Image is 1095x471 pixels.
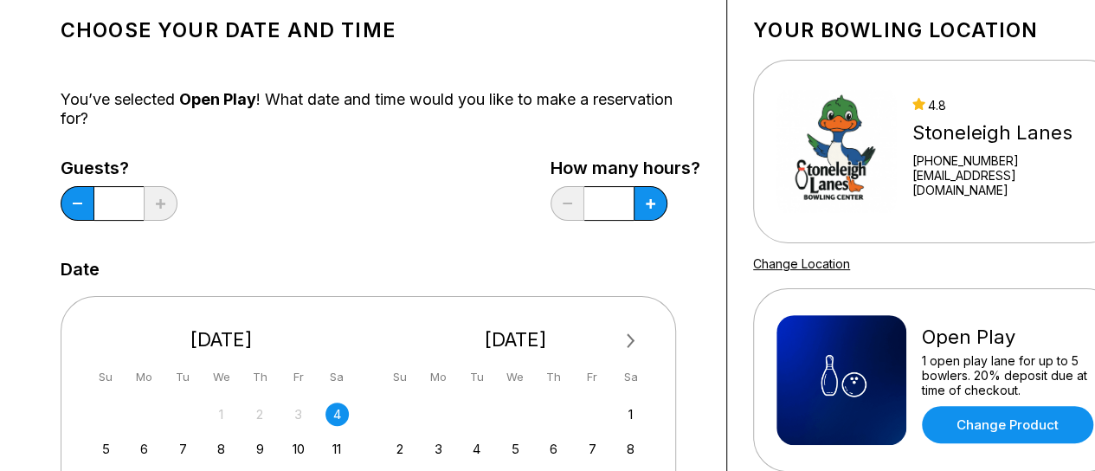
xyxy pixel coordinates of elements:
div: Not available Thursday, October 2nd, 2025 [248,403,272,426]
div: Choose Thursday, November 6th, 2025 [542,437,565,461]
div: Choose Saturday, October 4th, 2025 [325,403,349,426]
div: Not available Wednesday, October 1st, 2025 [209,403,233,426]
label: Guests? [61,158,177,177]
img: Stoneleigh Lanes [776,87,897,216]
div: Fr [287,365,310,389]
div: Choose Saturday, November 8th, 2025 [619,437,642,461]
div: Not available Friday, October 3rd, 2025 [287,403,310,426]
h1: Choose your Date and time [61,18,700,42]
div: Th [542,365,565,389]
div: Choose Tuesday, October 7th, 2025 [171,437,195,461]
label: How many hours? [551,158,700,177]
div: Su [94,365,118,389]
img: Open Play [776,315,906,445]
div: Tu [465,365,488,389]
label: Date [61,260,100,279]
div: [DATE] [382,328,650,352]
div: We [209,365,233,389]
div: Sa [325,365,349,389]
div: Choose Sunday, October 5th, 2025 [94,437,118,461]
div: Choose Friday, October 10th, 2025 [287,437,310,461]
div: Choose Friday, November 7th, 2025 [581,437,604,461]
div: Th [248,365,272,389]
div: We [504,365,527,389]
div: You’ve selected ! What date and time would you like to make a reservation for? [61,90,700,128]
div: Tu [171,365,195,389]
button: Next Month [617,327,645,355]
div: Mo [427,365,450,389]
div: Choose Monday, October 6th, 2025 [132,437,156,461]
span: Open Play [179,90,256,108]
div: Choose Monday, November 3rd, 2025 [427,437,450,461]
div: Choose Saturday, October 11th, 2025 [325,437,349,461]
div: Fr [581,365,604,389]
div: Su [388,365,411,389]
div: Choose Sunday, November 2nd, 2025 [388,437,411,461]
div: Choose Saturday, November 1st, 2025 [619,403,642,426]
a: Change Location [753,256,850,271]
div: Choose Wednesday, October 8th, 2025 [209,437,233,461]
div: Choose Tuesday, November 4th, 2025 [465,437,488,461]
div: Sa [619,365,642,389]
a: Change Product [922,406,1093,443]
div: [DATE] [87,328,356,352]
div: Choose Wednesday, November 5th, 2025 [504,437,527,461]
div: Choose Thursday, October 9th, 2025 [248,437,272,461]
div: Mo [132,365,156,389]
